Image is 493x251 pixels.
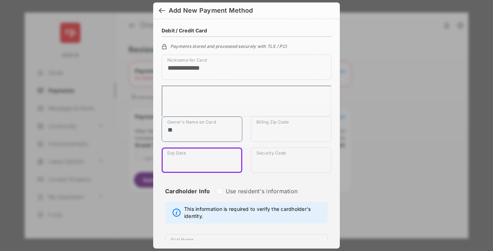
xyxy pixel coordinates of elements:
[184,206,324,220] span: This information is required to verify the cardholder's identity.
[162,86,331,117] iframe: Credit card field
[169,7,253,14] div: Add New Payment Method
[226,188,298,195] label: Use resident's information
[162,43,331,49] div: Payments stored and processed securely with TLS / PCI
[162,27,207,33] h4: Debit / Credit Card
[165,188,210,207] strong: Cardholder Info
